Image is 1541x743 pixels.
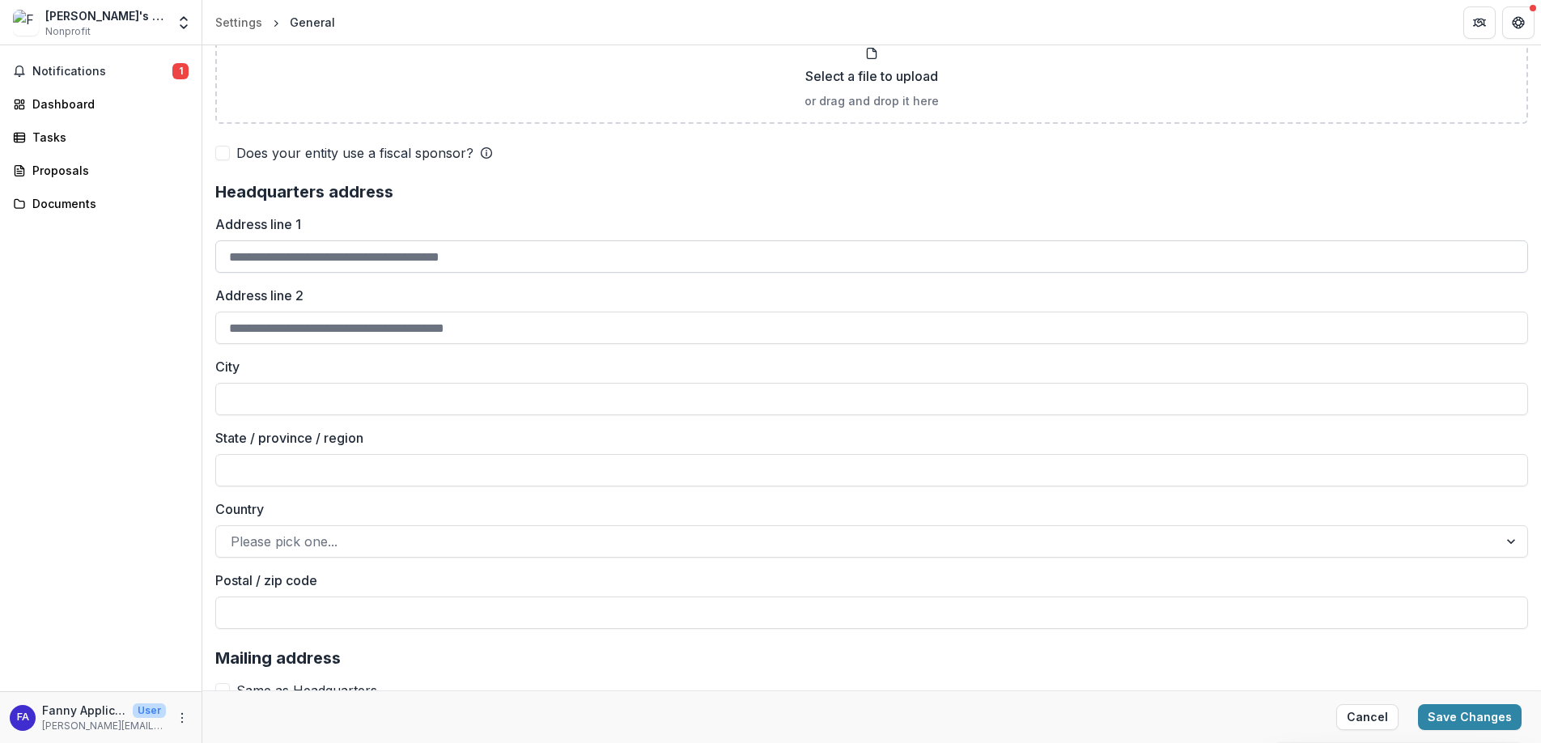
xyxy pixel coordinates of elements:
[6,190,195,217] a: Documents
[209,11,342,34] nav: breadcrumb
[209,11,269,34] a: Settings
[32,162,182,179] div: Proposals
[1502,6,1535,39] button: Get Help
[32,96,182,113] div: Dashboard
[1463,6,1496,39] button: Partners
[215,357,1518,376] label: City
[215,214,1518,234] label: Address line 1
[805,66,938,86] p: Select a file to upload
[133,703,166,718] p: User
[215,286,1518,305] label: Address line 2
[215,571,1518,590] label: Postal / zip code
[172,63,189,79] span: 1
[6,91,195,117] a: Dashboard
[215,648,1528,668] h2: Mailing address
[1418,704,1522,730] button: Save Changes
[6,58,195,84] button: Notifications1
[13,10,39,36] img: Fanny's Nonprofit Inc.
[32,65,172,79] span: Notifications
[32,195,182,212] div: Documents
[215,499,1518,519] label: Country
[45,24,91,39] span: Nonprofit
[17,712,29,723] div: Fanny Applicant
[1336,704,1399,730] button: Cancel
[236,681,377,700] span: Same as Headquarters
[42,702,126,719] p: Fanny Applicant
[236,143,473,163] span: Does your entity use a fiscal sponsor?
[290,14,335,31] div: General
[6,124,195,151] a: Tasks
[215,182,1528,202] h2: Headquarters address
[42,719,166,733] p: [PERSON_NAME][EMAIL_ADDRESS][DOMAIN_NAME]
[6,157,195,184] a: Proposals
[45,7,166,24] div: [PERSON_NAME]'s Nonprofit Inc.
[172,708,192,728] button: More
[172,6,195,39] button: Open entity switcher
[32,129,182,146] div: Tasks
[215,428,1518,448] label: State / province / region
[804,92,939,109] p: or drag and drop it here
[215,14,262,31] div: Settings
